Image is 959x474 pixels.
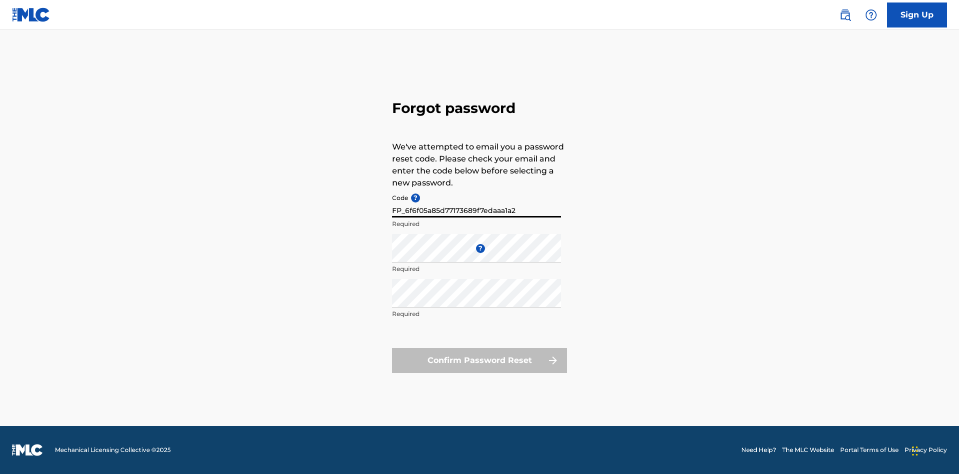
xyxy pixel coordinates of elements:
img: logo [12,444,43,456]
iframe: Chat Widget [909,426,959,474]
img: help [865,9,877,21]
a: Privacy Policy [905,445,947,454]
p: Required [392,219,561,228]
h3: Forgot password [392,99,567,117]
div: Help [861,5,881,25]
span: ? [476,244,485,253]
a: Need Help? [741,445,776,454]
span: ? [411,193,420,202]
div: Drag [912,436,918,466]
a: Public Search [835,5,855,25]
img: search [839,9,851,21]
a: The MLC Website [782,445,834,454]
p: Required [392,264,561,273]
a: Portal Terms of Use [840,445,899,454]
p: We've attempted to email you a password reset code. Please check your email and enter the code be... [392,141,567,189]
img: MLC Logo [12,7,50,22]
a: Sign Up [887,2,947,27]
span: Mechanical Licensing Collective © 2025 [55,445,171,454]
p: Required [392,309,561,318]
